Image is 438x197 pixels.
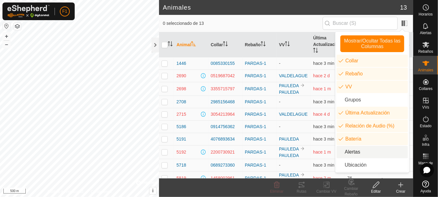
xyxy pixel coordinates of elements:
[3,41,10,48] button: –
[176,162,186,168] span: 5718
[313,73,330,78] span: 21 ago 2025, 3:01
[211,162,240,168] div: 0689273360
[242,32,277,57] th: Rebaño
[388,189,413,194] div: Crear
[337,94,408,106] li: common.btn.groups
[279,137,299,141] a: PAULEDA
[340,35,404,52] button: Mostrar/Ocultar Todas las Columnas
[211,73,240,79] div: 0519687042
[339,186,364,197] div: Cambiar Rebaño
[364,189,388,194] div: Editar
[285,42,290,47] p-sorticon: Activar para ordenar
[311,32,345,57] th: Última Actualización
[211,111,240,118] div: 3054213964
[313,99,334,104] span: 23 ago 2025, 9:31
[279,163,281,168] app-display-virtual-paddock-transition: -
[313,112,330,117] span: 19 ago 2025, 7:31
[245,99,274,105] div: PARDAS-1
[176,136,186,142] span: 5191
[245,149,274,155] div: PARDAS-1
[337,68,408,80] li: mob.label.mob
[420,124,431,128] span: Estado
[7,5,50,18] img: Logo Gallagher
[313,163,334,168] span: 23 ago 2025, 9:31
[191,42,196,47] p-sorticon: Activar para ordenar
[347,176,352,181] span: 76
[149,187,156,194] button: i
[163,4,400,11] h2: Animales
[3,33,10,40] button: +
[289,189,314,194] div: Rutas
[176,149,186,155] span: 5192
[62,8,67,15] span: F1
[245,136,274,142] div: PARDAS-1
[421,189,431,193] span: Ayuda
[211,99,240,105] div: 2985156468
[211,60,240,67] div: 0085330155
[174,32,208,57] th: Animal
[245,86,274,92] div: PARDAS-1
[245,73,274,79] div: PARDAS-1
[337,107,408,119] li: enum.columnList.lastUpdated
[47,189,83,195] a: Política de Privacidad
[313,86,331,91] span: 26 jun 2025, 8:54
[414,178,438,195] a: Ayuda
[279,146,299,151] a: PAULEDA
[279,124,281,129] app-display-virtual-paddock-transition: -
[337,146,408,158] li: animal.label.alerts
[419,87,432,91] span: Collares
[223,42,228,47] p-sorticon: Activar para ordenar
[343,38,401,49] span: Mostrar/Ocultar Todas las Columnas
[176,175,186,181] span: 5819
[261,42,266,47] p-sorticon: Activar para ordenar
[337,159,408,171] li: common.label.location
[245,162,274,168] div: PARDAS-1
[313,137,334,141] span: 23 ago 2025, 9:31
[176,73,186,79] span: 2690
[279,172,299,177] a: PAULEDA
[279,61,281,66] app-display-virtual-paddock-transition: -
[208,32,242,57] th: Collar
[337,133,408,145] li: neckband.label.battery
[400,3,407,12] span: 13
[418,50,433,53] span: Rebaños
[313,61,334,66] span: 23 ago 2025, 9:31
[176,86,186,92] span: 2698
[270,189,283,194] span: Eliminar
[415,161,436,169] span: Mapa de Calor
[245,123,274,130] div: PARDAS-1
[422,143,429,146] span: Infra
[152,188,153,193] span: i
[245,60,274,67] div: PARDAS-1
[323,17,398,30] input: Buscar (S)
[337,55,408,67] li: neckband.label.title
[279,99,281,104] app-display-virtual-paddock-transition: -
[337,81,408,93] li: vp.label.vp
[419,12,433,16] span: Horarios
[3,22,10,30] button: Restablecer Mapa
[300,83,305,88] img: hasta
[211,175,240,181] div: 1458002961
[279,90,299,95] a: PAULEDA
[420,31,431,35] span: Alertas
[211,86,240,92] div: 3355715797
[379,171,413,185] td: -
[176,111,186,118] span: 2715
[337,120,408,132] li: enum.columnList.audioRatio
[313,150,331,154] span: 20 jul 2025, 21:14
[176,123,186,130] span: 5186
[279,153,299,158] a: PAULEDA
[277,32,311,57] th: VV
[314,189,339,194] div: Cambiar VV
[211,149,240,155] div: 2200730921
[211,136,240,142] div: 4076893634
[313,176,331,181] span: 4 jun 2025, 13:04
[300,172,305,177] img: hasta
[163,20,322,27] span: 0 seleccionado de 13
[14,23,21,30] button: Capas del Mapa
[245,175,274,181] div: PARDAS-1
[176,60,186,67] span: 1446
[313,124,334,129] span: 23 ago 2025, 9:32
[422,105,429,109] span: VVs
[168,42,173,47] p-sorticon: Activar para ordenar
